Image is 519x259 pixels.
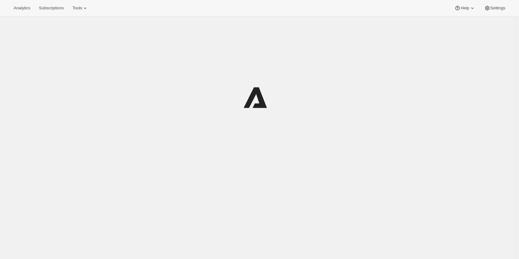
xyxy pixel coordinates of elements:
span: Settings [490,6,505,11]
span: Subscriptions [39,6,64,11]
button: Tools [69,4,92,12]
button: Analytics [10,4,34,12]
span: Tools [72,6,82,11]
span: Help [461,6,469,11]
span: Analytics [14,6,30,11]
button: Settings [480,4,509,12]
button: Help [451,4,479,12]
button: Subscriptions [35,4,67,12]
